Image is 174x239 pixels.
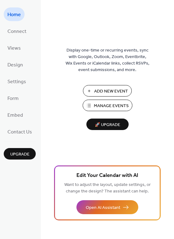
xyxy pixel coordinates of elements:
span: Form [7,94,19,104]
span: Views [7,43,21,53]
span: Connect [7,27,26,37]
span: Embed [7,110,23,120]
a: Home [4,7,25,21]
span: Settings [7,77,26,87]
span: 🚀 Upgrade [90,121,125,129]
button: Upgrade [4,148,36,160]
a: Settings [4,74,30,88]
span: Contact Us [7,127,32,137]
a: Embed [4,108,27,122]
span: Design [7,60,23,70]
span: Want to adjust the layout, update settings, or change the design? The assistant can help. [64,181,151,196]
span: Upgrade [10,151,30,158]
span: Home [7,10,21,20]
span: Display one-time or recurring events, sync with Google, Outlook, Zoom, Eventbrite, Wix Events or ... [66,47,149,73]
a: Connect [4,24,30,38]
a: Contact Us [4,125,36,138]
a: Views [4,41,25,55]
a: Design [4,58,27,71]
span: Open AI Assistant [86,205,120,211]
button: Open AI Assistant [76,200,138,214]
span: Manage Events [94,103,129,109]
a: Form [4,91,22,105]
span: Add New Event [94,88,128,95]
button: Manage Events [83,100,132,111]
button: 🚀 Upgrade [86,119,129,130]
button: Add New Event [83,85,132,97]
span: Edit Your Calendar with AI [76,171,138,180]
